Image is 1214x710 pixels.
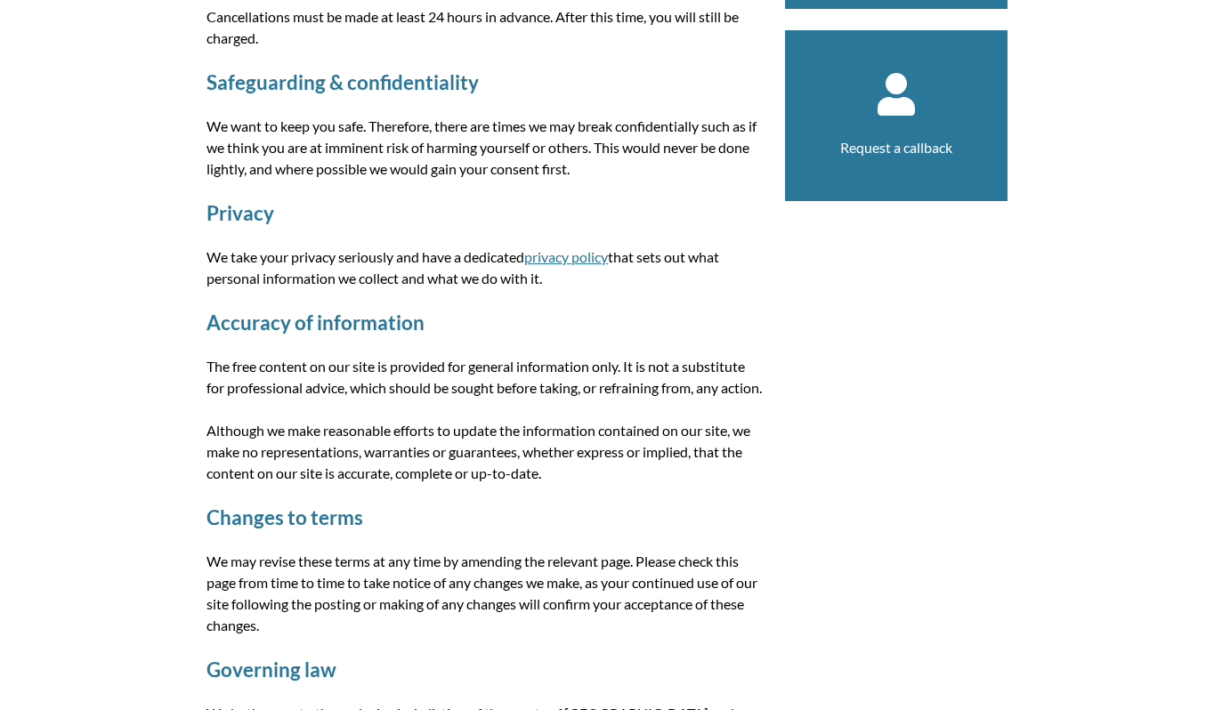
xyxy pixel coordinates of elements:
[524,248,608,265] a: privacy policy
[206,420,764,484] p: Although we make reasonable efforts to update the information contained on our site, we make no r...
[206,551,764,636] p: We may revise these terms at any time by amending the relevant page. Please check this page from ...
[206,116,764,180] p: We want to keep you safe. Therefore, there are times we may break confidentially such as if we th...
[206,70,764,94] h2: Safeguarding & confidentiality
[206,356,764,399] p: The free content on our site is provided for general information only. It is not a substitute for...
[206,505,764,529] h2: Changes to terms
[206,311,764,335] h2: Accuracy of information
[840,139,952,156] a: Request a callback
[206,201,764,225] h2: Privacy
[206,246,764,289] p: We take your privacy seriously and have a dedicated that sets out what personal information we co...
[206,6,764,49] p: Cancellations must be made at least 24 hours in advance. After this time, you will still be charged.
[206,658,764,682] h2: Governing law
